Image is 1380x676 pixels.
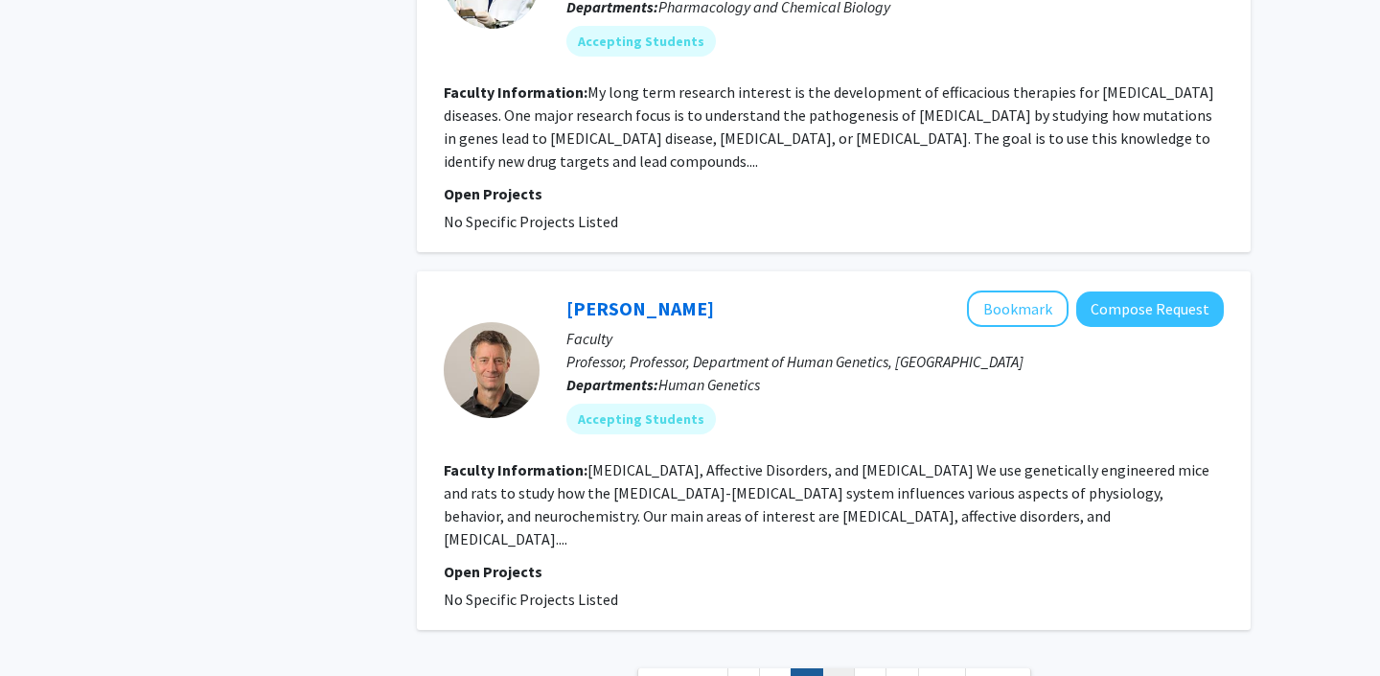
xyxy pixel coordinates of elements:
[658,375,760,394] span: Human Genetics
[444,82,587,102] b: Faculty Information:
[566,350,1224,373] p: Professor, Professor, Department of Human Genetics, [GEOGRAPHIC_DATA]
[566,404,716,434] mat-chip: Accepting Students
[967,291,1069,327] button: Add David Weinshenker to Bookmarks
[566,296,714,320] a: [PERSON_NAME]
[1076,291,1224,327] button: Compose Request to David Weinshenker
[444,82,1214,171] fg-read-more: My long term research interest is the development of efficacious therapies for [MEDICAL_DATA] dis...
[444,182,1224,205] p: Open Projects
[14,590,81,662] iframe: Chat
[566,327,1224,350] p: Faculty
[566,375,658,394] b: Departments:
[444,590,618,609] span: No Specific Projects Listed
[444,460,587,479] b: Faculty Information:
[566,26,716,57] mat-chip: Accepting Students
[444,460,1209,548] fg-read-more: [MEDICAL_DATA], Affective Disorders, and [MEDICAL_DATA] We use genetically engineered mice and ra...
[444,560,1224,583] p: Open Projects
[444,212,618,231] span: No Specific Projects Listed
